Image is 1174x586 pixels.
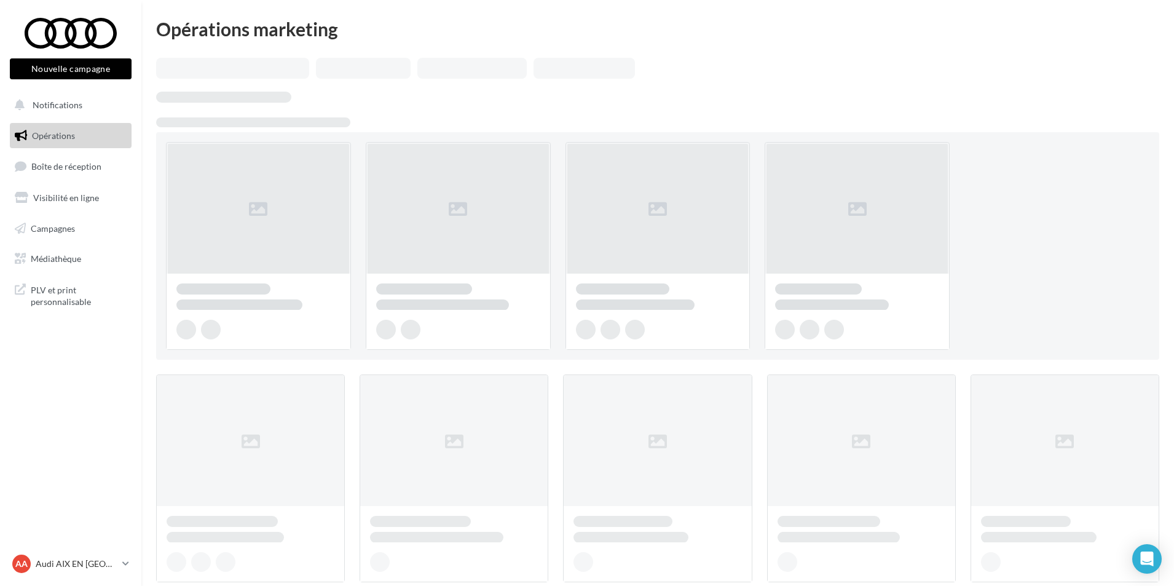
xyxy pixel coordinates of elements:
span: PLV et print personnalisable [31,282,127,308]
a: Visibilité en ligne [7,185,134,211]
span: Visibilité en ligne [33,192,99,203]
a: Boîte de réception [7,153,134,180]
span: Médiathèque [31,253,81,264]
a: Médiathèque [7,246,134,272]
span: Campagnes [31,223,75,233]
span: Notifications [33,100,82,110]
a: AA Audi AIX EN [GEOGRAPHIC_DATA] [10,552,132,576]
button: Notifications [7,92,129,118]
span: Boîte de réception [31,161,101,172]
span: Opérations [32,130,75,141]
span: AA [15,558,28,570]
a: Campagnes [7,216,134,242]
div: Opérations marketing [156,20,1159,38]
a: PLV et print personnalisable [7,277,134,313]
a: Opérations [7,123,134,149]
p: Audi AIX EN [GEOGRAPHIC_DATA] [36,558,117,570]
div: Open Intercom Messenger [1132,544,1162,574]
button: Nouvelle campagne [10,58,132,79]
